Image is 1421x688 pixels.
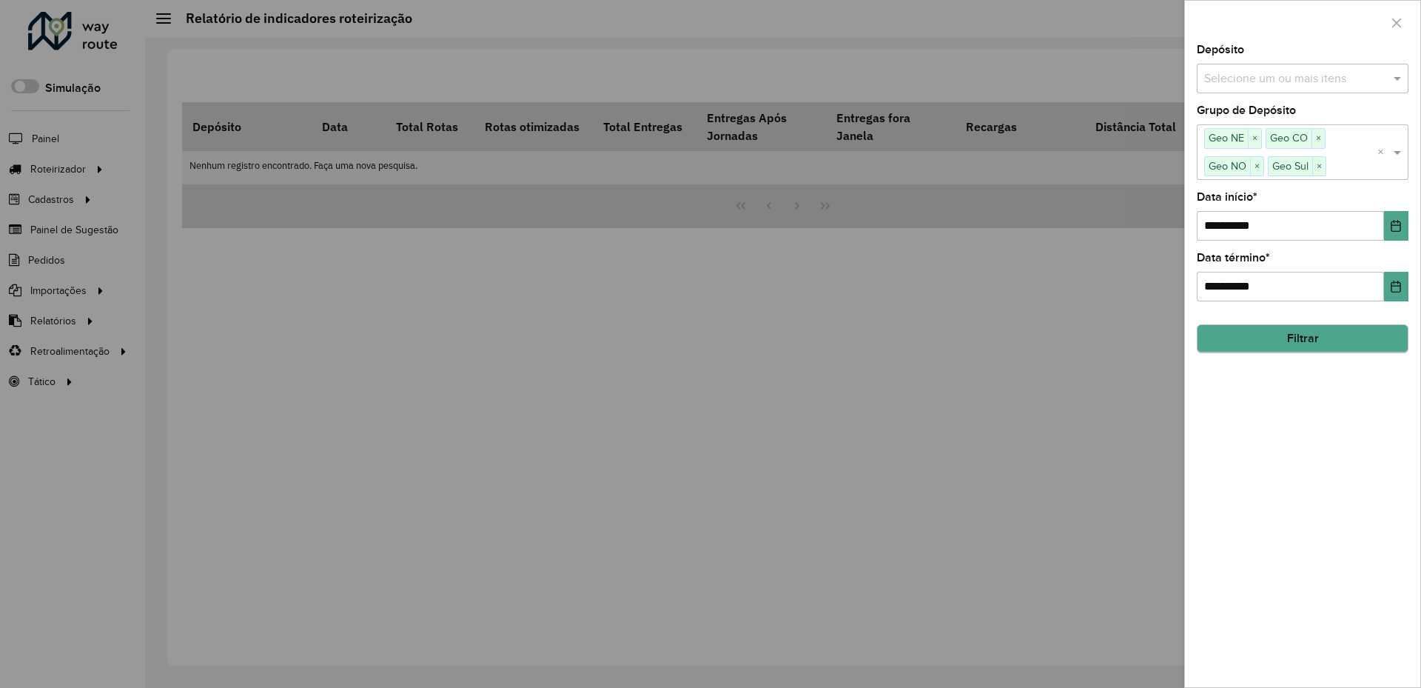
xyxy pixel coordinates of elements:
[1197,101,1296,119] label: Grupo de Depósito
[1384,211,1408,241] button: Choose Date
[1205,129,1248,147] span: Geo NE
[1205,157,1250,175] span: Geo NO
[1312,158,1326,176] span: ×
[1197,249,1270,267] label: Data término
[1377,144,1390,161] span: Clear all
[1197,188,1257,206] label: Data início
[1250,158,1263,176] span: ×
[1384,272,1408,301] button: Choose Date
[1248,130,1261,147] span: ×
[1311,130,1325,147] span: ×
[1197,324,1408,353] button: Filtrar
[1197,41,1244,59] label: Depósito
[1269,157,1312,175] span: Geo Sul
[1266,129,1311,147] span: Geo CO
